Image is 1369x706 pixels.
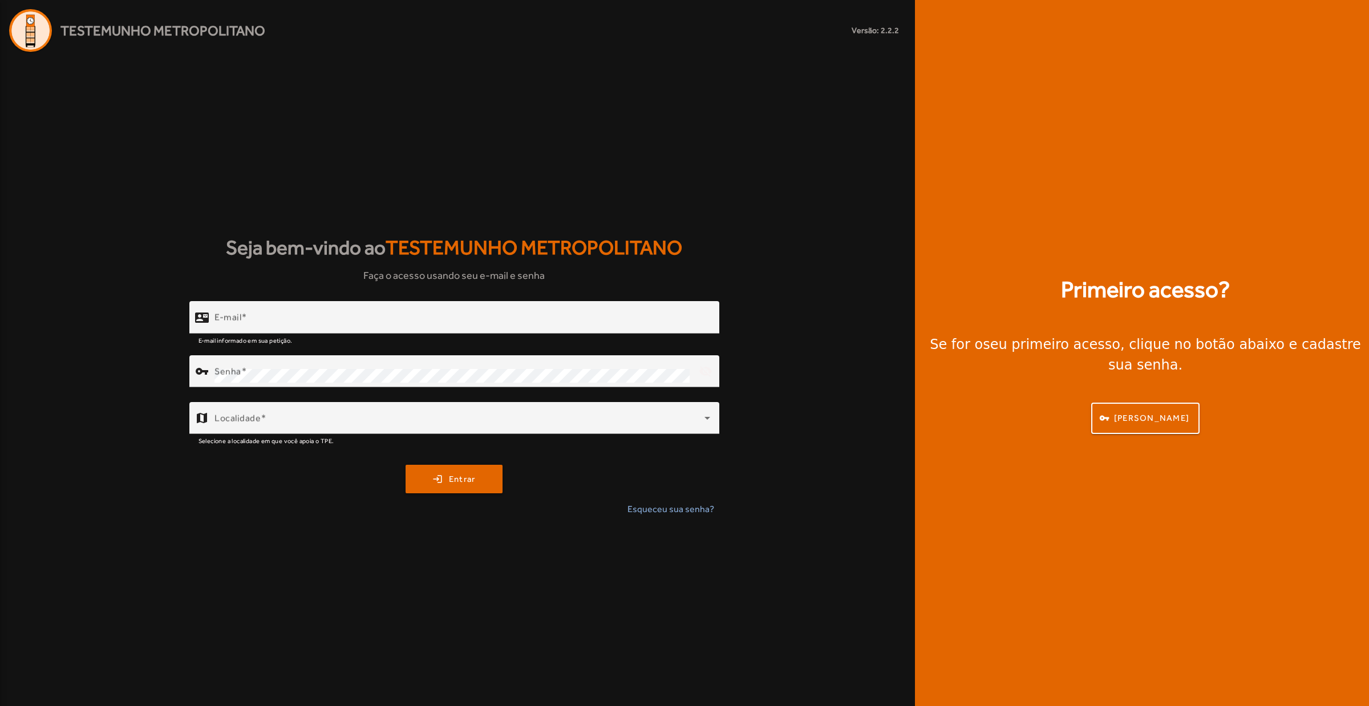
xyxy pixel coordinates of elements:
[214,412,261,423] mat-label: Localidade
[691,358,719,385] mat-icon: visibility_off
[852,25,899,36] small: Versão: 2.2.2
[199,334,293,346] mat-hint: E-mail informado em sua petição.
[199,434,334,447] mat-hint: Selecione a localidade em que você apoia o TPE.
[627,502,714,516] span: Esqueceu sua senha?
[195,364,209,378] mat-icon: vpn_key
[1061,273,1230,307] strong: Primeiro acesso?
[214,311,241,322] mat-label: E-mail
[363,267,545,283] span: Faça o acesso usando seu e-mail e senha
[386,236,682,259] span: Testemunho Metropolitano
[214,366,241,376] mat-label: Senha
[449,473,476,486] span: Entrar
[60,21,265,41] span: Testemunho Metropolitano
[1114,412,1189,425] span: [PERSON_NAME]
[226,233,682,263] strong: Seja bem-vindo ao
[406,465,503,493] button: Entrar
[929,334,1362,375] div: Se for o , clique no botão abaixo e cadastre sua senha.
[9,9,52,52] img: Logo Agenda
[195,310,209,324] mat-icon: contact_mail
[983,336,1120,352] strong: seu primeiro acesso
[195,411,209,425] mat-icon: map
[1091,403,1200,434] button: [PERSON_NAME]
